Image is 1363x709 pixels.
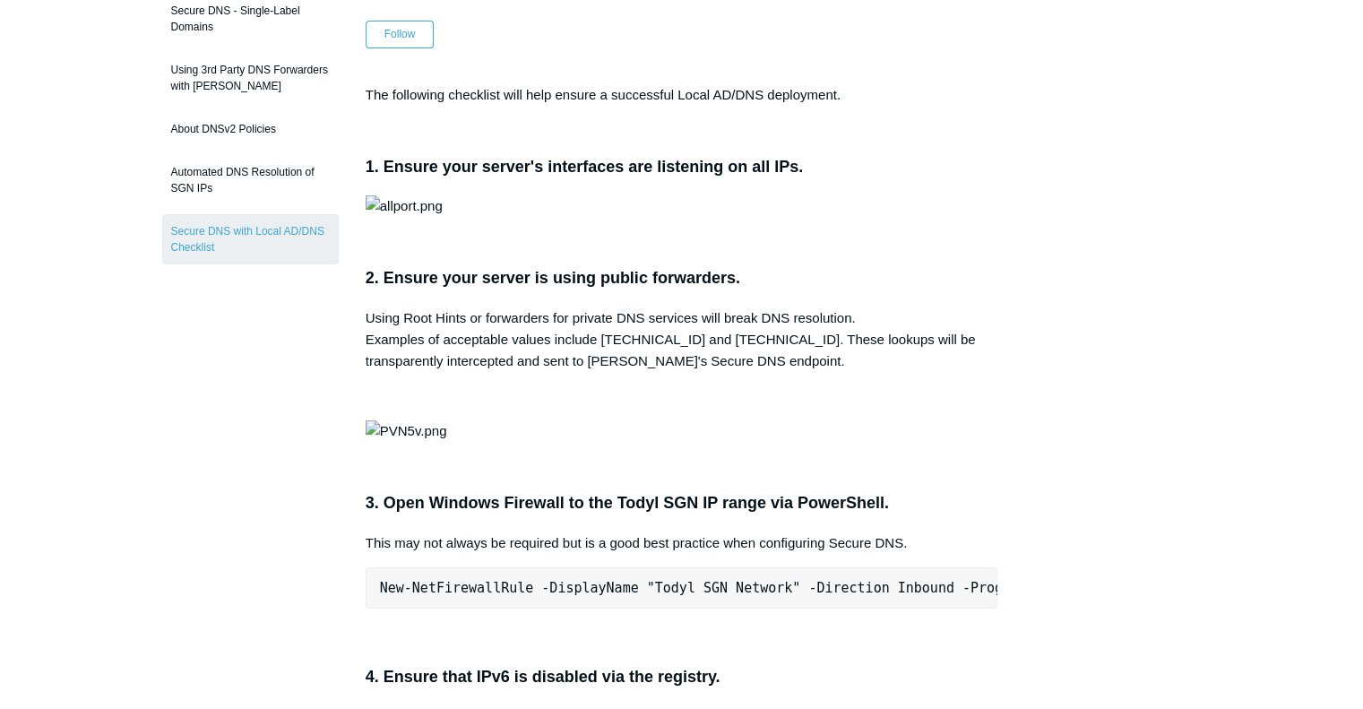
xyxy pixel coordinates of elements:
h3: 2. Ensure your server is using public forwarders. [366,265,998,291]
a: Automated DNS Resolution of SGN IPs [162,155,339,205]
p: The following checklist will help ensure a successful Local AD/DNS deployment. [366,84,998,106]
button: Follow Article [366,21,435,48]
a: About DNSv2 Policies [162,112,339,146]
a: Using 3rd Party DNS Forwarders with [PERSON_NAME] [162,53,339,103]
img: PVN5v.png [366,420,447,442]
h3: 3. Open Windows Firewall to the Todyl SGN IP range via PowerShell. [366,490,998,516]
img: allport.png [366,195,443,217]
p: Using Root Hints or forwarders for private DNS services will break DNS resolution. Examples of ac... [366,307,998,372]
h3: 1. Ensure your server's interfaces are listening on all IPs. [366,154,998,180]
p: This may not always be required but is a good best practice when configuring Secure DNS. [366,532,998,554]
h3: 4. Ensure that IPv6 is disabled via the registry. [366,664,998,690]
a: Secure DNS with Local AD/DNS Checklist [162,214,339,264]
pre: New-NetFirewallRule -DisplayName "Todyl SGN Network" -Direction Inbound -Program Any -LocalAddres... [366,567,998,609]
